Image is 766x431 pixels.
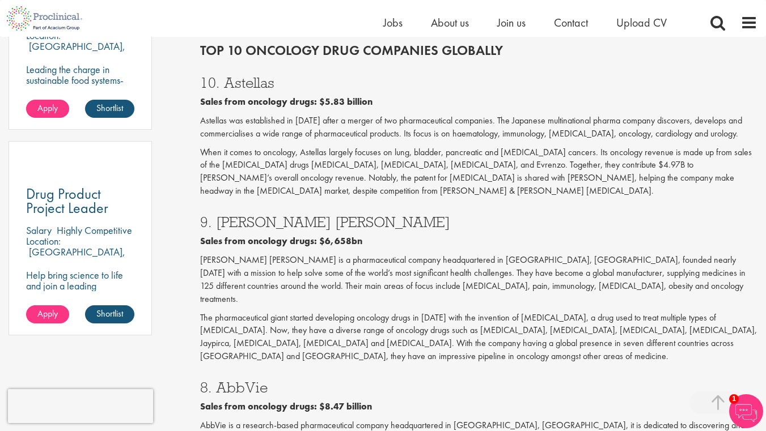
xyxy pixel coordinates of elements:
a: Jobs [383,15,403,30]
p: [PERSON_NAME] [PERSON_NAME] is a pharmaceutical company headquartered in [GEOGRAPHIC_DATA], [GEOG... [200,254,757,305]
span: Salary [26,224,52,237]
b: Sales from oncology drugs: $5.83 billion [200,96,373,108]
a: Apply [26,305,69,323]
p: Highly Competitive [57,224,132,237]
p: Help bring science to life and join a leading pharmaceutical company to play a key role in delive... [26,270,134,345]
a: About us [431,15,469,30]
a: Upload CV [616,15,667,30]
a: Drug Product Project Leader [26,187,134,215]
h3: 9. [PERSON_NAME] [PERSON_NAME] [200,215,757,229]
h2: Top 10 Oncology drug companies globally [200,43,757,58]
span: 1 [729,394,739,404]
span: Drug Product Project Leader [26,184,108,217]
a: Apply [26,100,69,118]
p: Leading the charge in sustainable food systems-Sales Managers turn customer success into global p... [26,64,134,118]
span: Apply [37,308,58,319]
a: Shortlist [85,100,134,118]
a: Contact [554,15,588,30]
span: Location: [26,234,61,247]
p: [GEOGRAPHIC_DATA], [GEOGRAPHIC_DATA] [26,245,125,269]
p: When it comes to oncology, Astellas largely focuses on lung, bladder, pancreatic and [MEDICAL_DAT... [200,146,757,198]
h3: 8. AbbVie [200,380,757,395]
h3: 10. Astellas [200,75,757,90]
a: Shortlist [85,305,134,323]
iframe: reCAPTCHA [8,389,153,423]
p: The pharmaceutical giant started developing oncology drugs in [DATE] with the invention of [MEDIC... [200,311,757,363]
a: Join us [497,15,526,30]
b: Sales from oncology drugs: $6,658bn [200,235,362,247]
span: Apply [37,102,58,114]
p: [GEOGRAPHIC_DATA], [GEOGRAPHIC_DATA] [26,40,125,63]
img: Chatbot [729,394,763,428]
b: Sales from oncology drugs: $8.47 billion [200,400,372,412]
p: Astellas was established in [DATE] after a merger of two pharmaceutical companies. The Japanese m... [200,114,757,140]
